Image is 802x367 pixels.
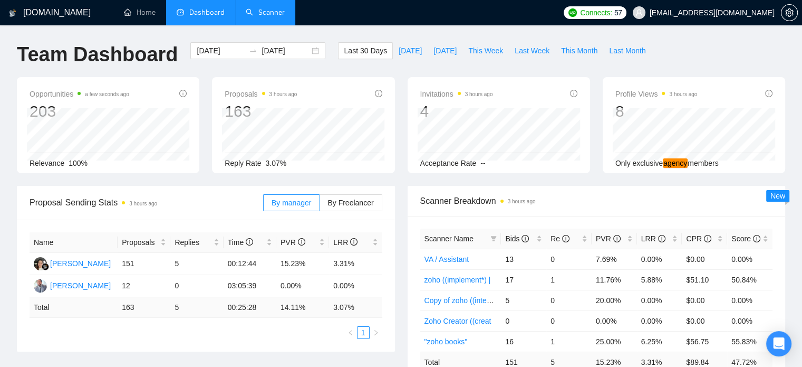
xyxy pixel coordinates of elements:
span: info-circle [350,238,357,246]
span: info-circle [613,235,621,242]
div: 203 [30,101,129,121]
button: left [344,326,357,339]
td: 7.69% [592,249,637,269]
td: 00:12:44 [224,253,276,275]
td: 5.88% [637,269,682,290]
td: 03:05:39 [224,275,276,297]
span: info-circle [658,235,665,242]
button: Last 30 Days [338,42,393,59]
a: LA[PERSON_NAME] [34,259,111,267]
span: Proposal Sending Stats [30,196,263,209]
td: 5 [170,253,223,275]
a: setting [781,8,798,17]
td: 0 [170,275,223,297]
span: 57 [614,7,622,18]
h1: Team Dashboard [17,42,178,67]
td: 0.00% [727,310,772,331]
img: logo [9,5,16,22]
time: 3 hours ago [508,199,536,204]
span: info-circle [765,90,772,97]
td: Total [30,297,118,318]
td: 14.11 % [276,297,329,318]
span: 100% [69,159,88,167]
span: Replies [175,237,211,248]
span: PVR [281,238,305,247]
span: info-circle [246,238,253,246]
span: Re [550,234,569,243]
span: Scanner Breakdown [420,194,773,208]
div: 8 [615,101,698,121]
span: This Week [468,45,503,57]
span: info-circle [375,90,382,97]
div: 163 [225,101,297,121]
span: info-circle [298,238,305,246]
td: 0.00% [276,275,329,297]
td: $51.10 [682,269,727,290]
span: New [770,192,785,200]
span: Connects: [580,7,612,18]
td: 0.00% [727,290,772,310]
span: LRR [333,238,357,247]
time: 3 hours ago [669,91,697,97]
td: 25.00% [592,331,637,352]
span: -- [480,159,485,167]
td: $56.75 [682,331,727,352]
time: a few seconds ago [85,91,129,97]
td: 163 [118,297,170,318]
span: Invitations [420,88,493,100]
span: This Month [561,45,597,57]
td: 0.00% [637,249,682,269]
span: Acceptance Rate [420,159,477,167]
a: zoho ((implement*) | [424,276,491,284]
input: End date [262,45,310,57]
span: info-circle [179,90,187,97]
td: 0.00% [592,310,637,331]
span: Score [731,234,760,243]
td: 50.84% [727,269,772,290]
button: setting [781,4,798,21]
button: Last Month [603,42,651,59]
th: Replies [170,232,223,253]
span: filter [490,236,497,242]
td: 12 [118,275,170,297]
span: CPR [686,234,711,243]
button: [DATE] [428,42,462,59]
li: Previous Page [344,326,357,339]
div: [PERSON_NAME] [50,258,111,269]
img: upwork-logo.png [568,8,577,17]
span: right [373,330,379,336]
span: Time [228,238,253,247]
td: 6.25% [637,331,682,352]
img: gigradar-bm.png [42,263,49,270]
a: Zoho Creator ((creat [424,317,491,325]
span: Proposals [225,88,297,100]
span: to [249,46,257,55]
span: info-circle [521,235,529,242]
a: 1 [357,327,369,338]
button: [DATE] [393,42,428,59]
span: 3.07% [266,159,287,167]
td: 151 [118,253,170,275]
td: 13 [501,249,546,269]
span: Relevance [30,159,64,167]
div: [PERSON_NAME] [50,280,111,291]
td: 3.31% [329,253,382,275]
button: Last Week [509,42,555,59]
td: 1 [546,331,592,352]
td: $0.00 [682,290,727,310]
td: 0 [501,310,546,331]
td: 17 [501,269,546,290]
div: Open Intercom Messenger [766,331,791,356]
span: info-circle [562,235,569,242]
td: 55.83% [727,331,772,352]
a: "zoho books" [424,337,468,346]
li: 1 [357,326,370,339]
td: 5 [501,290,546,310]
time: 3 hours ago [129,201,157,206]
span: left [347,330,354,336]
td: 0.00% [637,290,682,310]
span: Last 30 Days [344,45,387,57]
span: [DATE] [433,45,457,57]
td: 0.00% [727,249,772,269]
span: swap-right [249,46,257,55]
